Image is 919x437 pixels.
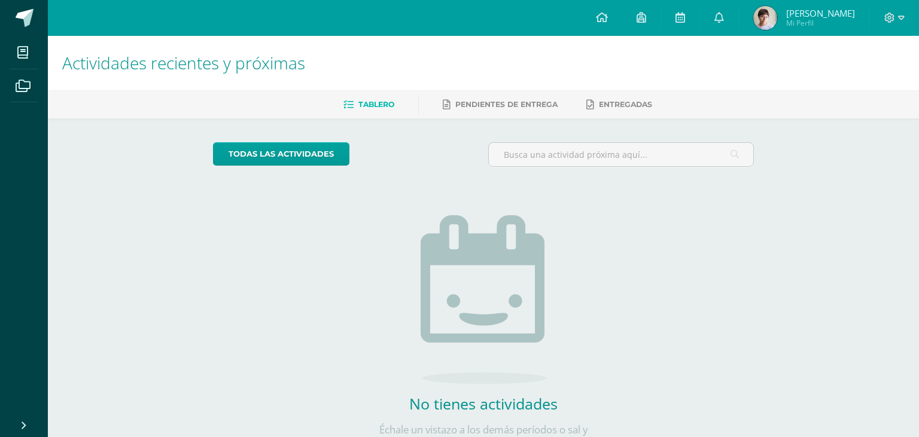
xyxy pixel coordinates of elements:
span: Pendientes de entrega [455,100,558,109]
span: Tablero [358,100,394,109]
a: Entregadas [586,95,652,114]
h2: No tienes actividades [364,393,603,414]
img: 8dbe78c588fc18eac20924e492a28903.png [753,6,777,30]
a: todas las Actividades [213,142,349,166]
span: Actividades recientes y próximas [62,51,305,74]
span: Mi Perfil [786,18,855,28]
img: no_activities.png [421,215,546,384]
input: Busca una actividad próxima aquí... [489,143,754,166]
a: Tablero [343,95,394,114]
span: Entregadas [599,100,652,109]
span: [PERSON_NAME] [786,7,855,19]
a: Pendientes de entrega [443,95,558,114]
